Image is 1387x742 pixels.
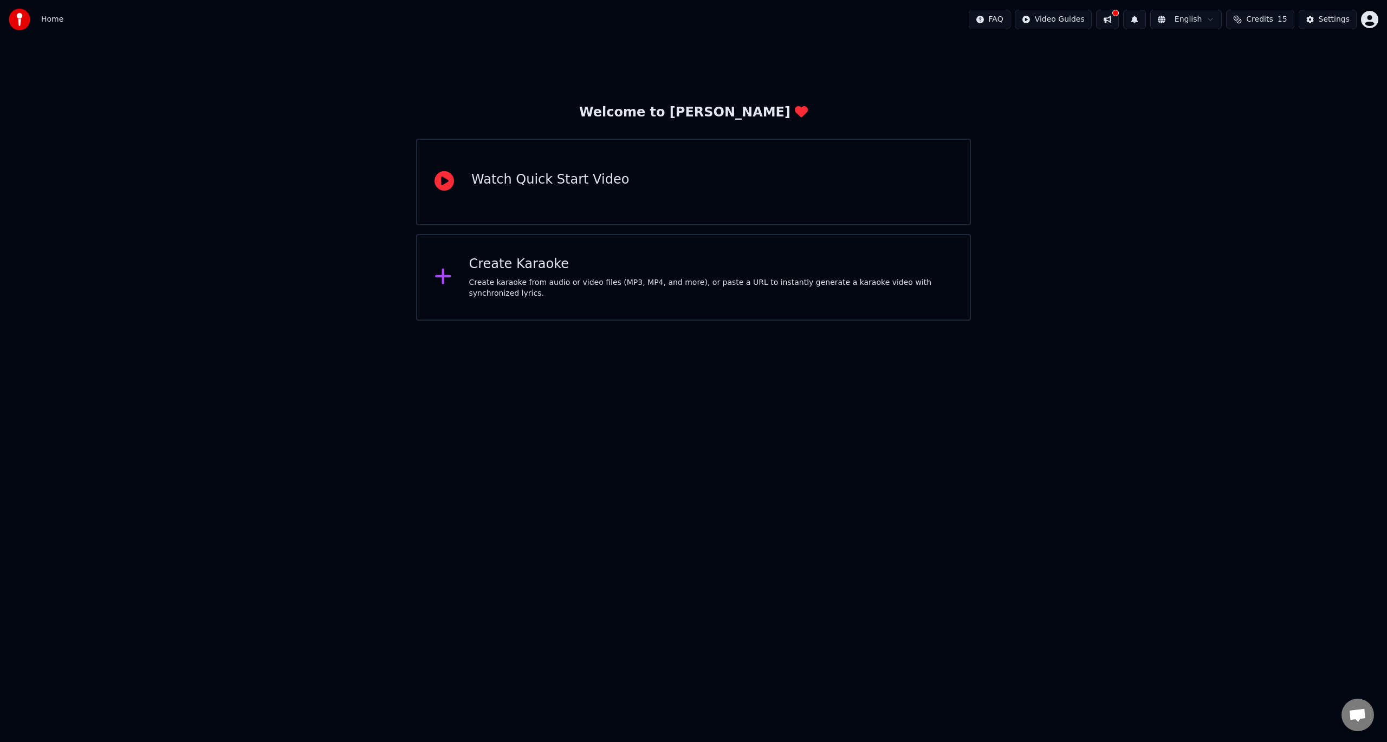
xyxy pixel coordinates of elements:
span: Credits [1246,14,1273,25]
button: FAQ [969,10,1010,29]
img: youka [9,9,30,30]
span: Home [41,14,63,25]
div: Open chat [1341,699,1374,731]
button: Credits15 [1226,10,1294,29]
div: Welcome to [PERSON_NAME] [579,104,808,121]
button: Video Guides [1015,10,1092,29]
div: Watch Quick Start Video [471,171,629,188]
nav: breadcrumb [41,14,63,25]
span: 15 [1278,14,1287,25]
div: Create karaoke from audio or video files (MP3, MP4, and more), or paste a URL to instantly genera... [469,277,953,299]
div: Settings [1319,14,1350,25]
div: Create Karaoke [469,256,953,273]
button: Settings [1299,10,1357,29]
